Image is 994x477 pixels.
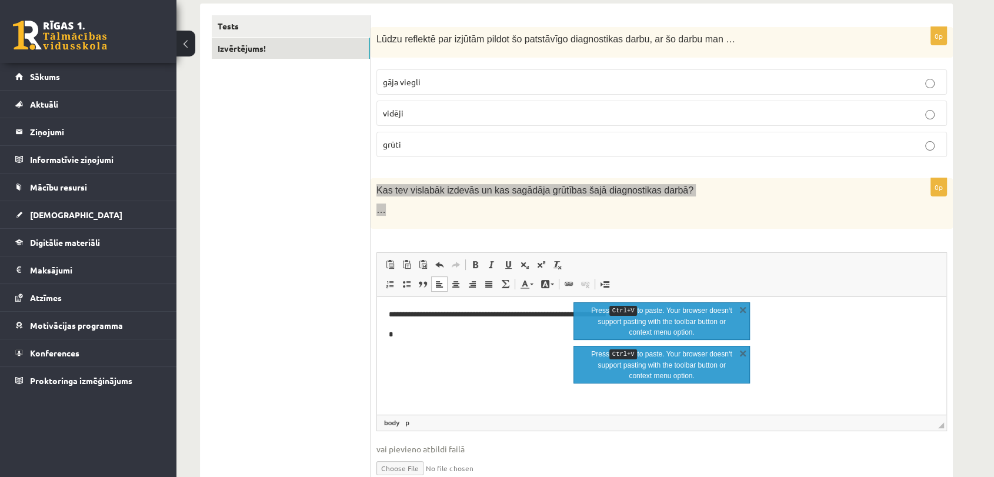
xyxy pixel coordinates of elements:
p: 0p [930,26,947,45]
a: Subscript [516,257,533,272]
a: Rīgas 1. Tālmācības vidusskola [13,21,107,50]
legend: Ziņojumi [30,118,162,145]
span: Motivācijas programma [30,320,123,331]
a: Insert Page Break for Printing [596,276,613,292]
a: Italic (Ctrl+I) [483,257,500,272]
a: Align Right [464,276,481,292]
kbd: Ctrl+V [609,349,637,359]
span: grūti [383,139,401,149]
legend: Maksājumi [30,256,162,283]
a: p element [403,418,412,428]
a: Redo (Ctrl+Y) [448,257,464,272]
a: Mācību resursi [15,174,162,201]
a: Paste from Word [415,257,431,272]
span: gāja viegli [383,76,421,87]
a: Atzīmes [15,284,162,311]
span: Lūdzu reflektē par izjūtām pildot šo patstāvīgo diagnostikas darbu, ar šo darbu man … [376,34,735,44]
a: Motivācijas programma [15,312,162,339]
a: Maksājumi [15,256,162,283]
div: info [573,302,750,340]
a: Superscript [533,257,549,272]
a: Unlink [577,276,593,292]
a: Tests [212,15,370,37]
p: Press to paste. Your browser doesn‘t support pasting with the toolbar button or context menu option. [588,305,736,338]
span: Aktuāli [30,99,58,109]
a: Izvērtējums! [212,38,370,59]
input: grūti [925,141,935,151]
a: Centre [448,276,464,292]
input: vidēji [925,110,935,119]
a: Justify [481,276,497,292]
a: Ziņojumi [15,118,162,145]
span: Kas tev vislabāk izdevās un kas sagādāja grūtības šajā diagnostikas darbā? [376,185,693,195]
a: Digitālie materiāli [15,229,162,256]
a: Paste (Ctrl+V) [382,257,398,272]
a: Remove Format [549,257,566,272]
span: Proktoringa izmēģinājums [30,375,132,386]
a: Aktuāli [15,91,162,118]
span: [DEMOGRAPHIC_DATA] [30,209,122,220]
a: Align Left [431,276,448,292]
a: Close [737,347,749,359]
a: Undo (Ctrl+Z) [431,257,448,272]
iframe: Rich Text Editor, wiswyg-editor-user-answer-47433797786220 [377,297,946,415]
span: Atzīmes [30,292,62,303]
span: Konferences [30,348,79,358]
a: Sākums [15,63,162,90]
a: Close [737,303,749,315]
input: gāja viegli [925,79,935,88]
a: Math [497,276,513,292]
span: Digitālie materiāli [30,237,100,248]
a: Bold (Ctrl+B) [467,257,483,272]
span: Sākums [30,71,60,82]
legend: Informatīvie ziņojumi [30,146,162,173]
a: Underline (Ctrl+U) [500,257,516,272]
a: Insert/Remove Bulleted List [398,276,415,292]
a: [DEMOGRAPHIC_DATA] [15,201,162,228]
span: Resize [938,422,944,428]
a: Background Colour [537,276,558,292]
a: Konferences [15,339,162,366]
p: 0p [930,178,947,196]
a: Informatīvie ziņojumi [15,146,162,173]
a: Paste as plain text (Ctrl+Shift+V) [398,257,415,272]
a: body element [382,418,402,428]
a: Insert/Remove Numbered List [382,276,398,292]
div: info [573,346,750,383]
span: vai pievieno atbildi failā [376,443,947,455]
span: … [376,205,386,215]
a: Link (Ctrl+K) [561,276,577,292]
kbd: Ctrl+V [609,306,637,316]
span: Mācību resursi [30,182,87,192]
p: Press to paste. Your browser doesn‘t support pasting with the toolbar button or context menu option. [588,349,736,381]
span: vidēji [383,108,403,118]
a: Block Quote [415,276,431,292]
a: Proktoringa izmēģinājums [15,367,162,394]
a: Text Colour [516,276,537,292]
